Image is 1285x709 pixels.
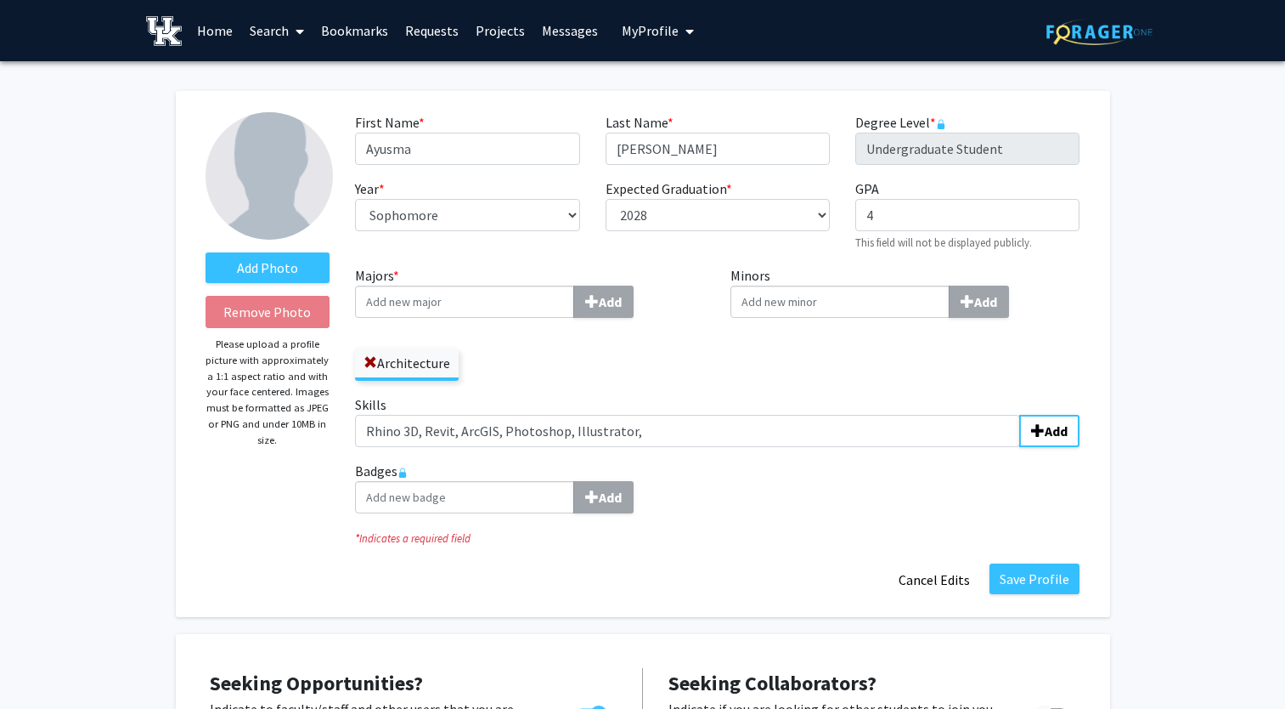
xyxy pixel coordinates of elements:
button: Skills [1019,415,1079,447]
b: Add [599,293,622,310]
button: Badges [573,481,634,513]
label: GPA [855,179,879,199]
a: Search [241,1,313,60]
label: AddProfile Picture [206,252,330,283]
label: Last Name [606,112,673,133]
label: Badges [355,461,1079,513]
img: Profile Picture [206,112,333,240]
small: This field will not be displayed publicly. [855,235,1032,249]
img: ForagerOne Logo [1046,19,1153,45]
iframe: Chat [13,632,72,696]
label: Degree Level [855,112,946,133]
input: MinorsAdd [730,286,950,318]
label: Expected Graduation [606,179,732,199]
input: SkillsAdd [355,415,1020,447]
button: Majors* [573,286,634,318]
a: Projects [467,1,533,60]
span: Seeking Opportunities? [210,670,423,696]
b: Add [599,489,622,506]
a: Requests [397,1,467,60]
label: First Name [355,112,425,133]
span: My Profile [622,22,679,39]
span: Seeking Collaborators? [668,670,876,696]
label: Minors [730,265,1080,318]
i: Indicates a required field [355,530,1079,547]
input: Majors*Add [355,286,574,318]
a: Bookmarks [313,1,397,60]
a: Home [189,1,241,60]
b: Add [974,293,997,310]
img: University of Kentucky Logo [146,16,183,46]
label: Skills [355,394,1079,447]
label: Majors [355,265,705,318]
b: Add [1045,423,1068,440]
button: Remove Photo [206,296,330,328]
button: Minors [949,286,1009,318]
p: Please upload a profile picture with approximately a 1:1 aspect ratio and with your face centered... [206,337,330,448]
button: Cancel Edits [888,564,981,596]
button: Save Profile [989,564,1079,594]
input: BadgesAdd [355,481,574,513]
a: Messages [533,1,606,60]
label: Architecture [355,349,459,377]
svg: This information is provided and automatically updated by the University of Kentucky and is not e... [936,119,946,129]
label: Year [355,179,385,199]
